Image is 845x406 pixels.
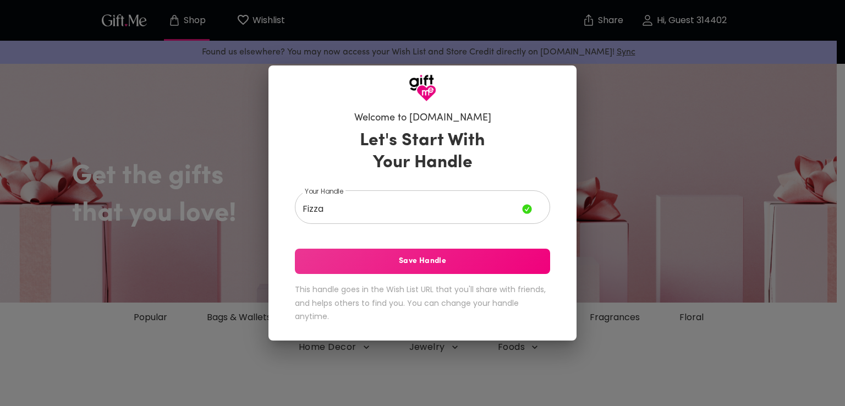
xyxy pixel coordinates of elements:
[295,255,550,267] span: Save Handle
[346,130,499,174] h3: Let's Start With Your Handle
[409,74,436,102] img: GiftMe Logo
[295,283,550,323] h6: This handle goes in the Wish List URL that you'll share with friends, and helps others to find yo...
[295,249,550,274] button: Save Handle
[354,112,491,125] h6: Welcome to [DOMAIN_NAME]
[295,193,522,224] input: Your Handle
